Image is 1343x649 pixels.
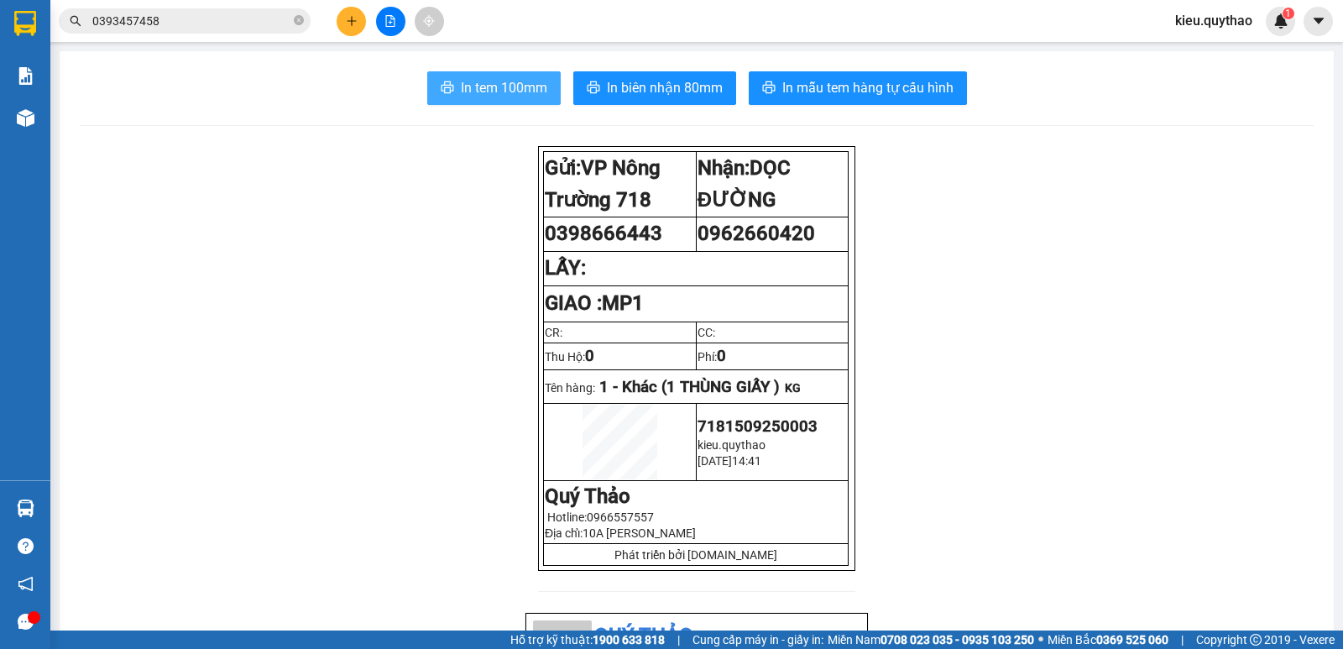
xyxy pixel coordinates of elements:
[698,156,791,212] span: DỌC ĐƯỜNG
[1162,10,1266,31] span: kieu.quythao
[423,15,435,27] span: aim
[14,55,132,78] div: 0834369765
[14,16,40,34] span: Gửi:
[510,631,665,649] span: Hỗ trợ kỹ thuật:
[677,631,680,649] span: |
[70,15,81,27] span: search
[599,378,780,396] span: 1 - Khác (1 THÙNG GIẤY )
[1311,13,1326,29] span: caret-down
[698,438,766,452] span: kieu.quythao
[607,77,723,98] span: In biên nhận 80mm
[698,417,818,436] span: 7181509250003
[427,71,561,105] button: printerIn tem 100mm
[717,347,726,365] span: 0
[1304,7,1333,36] button: caret-down
[587,81,600,97] span: printer
[828,631,1034,649] span: Miền Nam
[17,109,34,127] img: warehouse-icon
[144,14,261,55] div: DỌC ĐƯỜNG
[785,381,801,395] span: KG
[415,7,444,36] button: aim
[1250,634,1262,646] span: copyright
[1181,631,1184,649] span: |
[1285,8,1291,19] span: 1
[18,576,34,592] span: notification
[441,81,454,97] span: printer
[14,14,132,55] div: VP Nông Trường 718
[881,633,1034,646] strong: 0708 023 035 - 0935 103 250
[144,87,168,105] span: DĐ:
[144,78,220,137] span: HỘI NGHĨA
[545,291,644,315] strong: GIAO :
[294,15,304,25] span: close-circle
[732,454,761,468] span: 14:41
[698,156,791,212] strong: Nhận:
[782,77,954,98] span: In mẫu tem hàng tự cấu hình
[144,55,261,78] div: 0917265687
[587,510,654,524] span: 0966557557
[294,13,304,29] span: close-circle
[585,347,594,365] span: 0
[18,614,34,630] span: message
[1096,633,1168,646] strong: 0369 525 060
[692,631,823,649] span: Cung cấp máy in - giấy in:
[593,633,665,646] strong: 1900 633 818
[14,11,36,36] img: logo-vxr
[544,322,697,343] td: CR:
[583,526,696,540] span: 10A [PERSON_NAME]
[762,81,776,97] span: printer
[545,378,847,396] p: Tên hàng:
[545,484,630,508] strong: Quý Thảo
[1038,636,1043,643] span: ⚪️
[696,322,849,343] td: CC:
[573,71,736,105] button: printerIn biên nhận 80mm
[698,454,732,468] span: [DATE]
[545,156,661,212] strong: Gửi:
[544,343,697,369] td: Thu Hộ:
[92,12,290,30] input: Tìm tên, số ĐT hoặc mã đơn
[545,156,661,212] span: VP Nông Trường 718
[544,544,849,566] td: Phát triển bởi [DOMAIN_NAME]
[337,7,366,36] button: plus
[1273,13,1288,29] img: icon-new-feature
[545,526,696,540] span: Địa chỉ:
[602,291,644,315] span: MP1
[749,71,967,105] button: printerIn mẫu tem hàng tự cấu hình
[18,538,34,554] span: question-circle
[1048,631,1168,649] span: Miền Bắc
[547,510,654,524] span: Hotline:
[696,343,849,369] td: Phí:
[1283,8,1294,19] sup: 1
[545,256,586,280] strong: LẤY:
[144,16,184,34] span: Nhận:
[346,15,358,27] span: plus
[384,15,396,27] span: file-add
[17,67,34,85] img: solution-icon
[17,500,34,517] img: warehouse-icon
[376,7,405,36] button: file-add
[461,77,547,98] span: In tem 100mm
[698,222,815,245] span: 0962660420
[545,222,662,245] span: 0398666443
